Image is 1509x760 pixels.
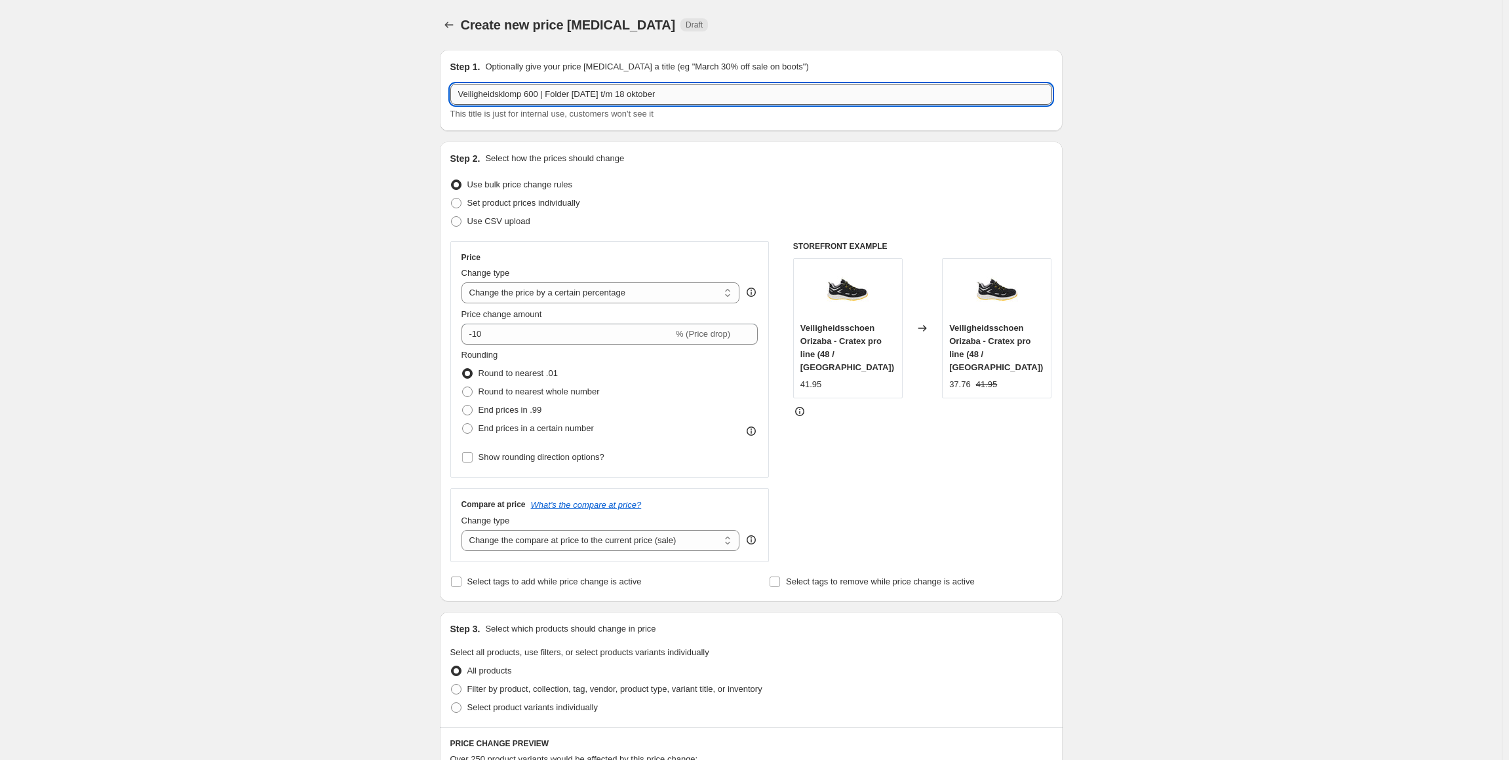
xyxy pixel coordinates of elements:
[485,622,656,636] p: Select which products should change in price
[467,702,598,712] span: Select product variants individually
[450,152,480,165] h2: Step 2.
[467,666,512,675] span: All products
[467,577,642,586] span: Select tags to add while price change is active
[461,268,510,278] span: Change type
[531,500,642,510] button: What's the compare at price?
[479,452,604,462] span: Show rounding direction options?
[949,378,971,391] div: 37.76
[479,368,558,378] span: Round to nearest .01
[467,684,762,694] span: Filter by product, collection, tag, vendor, product type, variant title, or inventory
[676,329,730,339] span: % (Price drop)
[450,738,1052,749] h6: PRICE CHANGE PREVIEW
[467,198,580,208] span: Set product prices individually
[800,378,822,391] div: 41.95
[461,516,510,525] span: Change type
[793,241,1052,252] h6: STOREFRONT EXAMPLE
[450,84,1052,105] input: 30% off holiday sale
[461,18,676,32] span: Create new price [MEDICAL_DATA]
[479,387,600,396] span: Round to nearest whole number
[461,499,526,510] h3: Compare at price
[745,286,758,299] div: help
[461,324,673,345] input: -15
[467,180,572,189] span: Use bulk price change rules
[976,378,998,391] strike: 41.95
[461,350,498,360] span: Rounding
[450,647,709,657] span: Select all products, use filters, or select products variants individually
[450,109,654,119] span: This title is just for internal use, customers won't see it
[800,323,894,372] span: Veiligheidsschoen Orizaba - Cratex pro line (48 / [GEOGRAPHIC_DATA])
[450,60,480,73] h2: Step 1.
[440,16,458,34] button: Price change jobs
[467,216,530,226] span: Use CSV upload
[786,577,975,586] span: Select tags to remove while price change is active
[686,20,703,30] span: Draft
[821,265,874,318] img: veiligheidsschoenOrizaba_80x.jpg
[949,323,1043,372] span: Veiligheidsschoen Orizaba - Cratex pro line (48 / [GEOGRAPHIC_DATA])
[745,533,758,546] div: help
[971,265,1023,318] img: veiligheidsschoenOrizaba_80x.jpg
[461,309,542,319] span: Price change amount
[461,252,480,263] h3: Price
[450,622,480,636] h2: Step 3.
[485,152,624,165] p: Select how the prices should change
[479,423,594,433] span: End prices in a certain number
[485,60,808,73] p: Optionally give your price [MEDICAL_DATA] a title (eg "March 30% off sale on boots")
[479,405,542,415] span: End prices in .99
